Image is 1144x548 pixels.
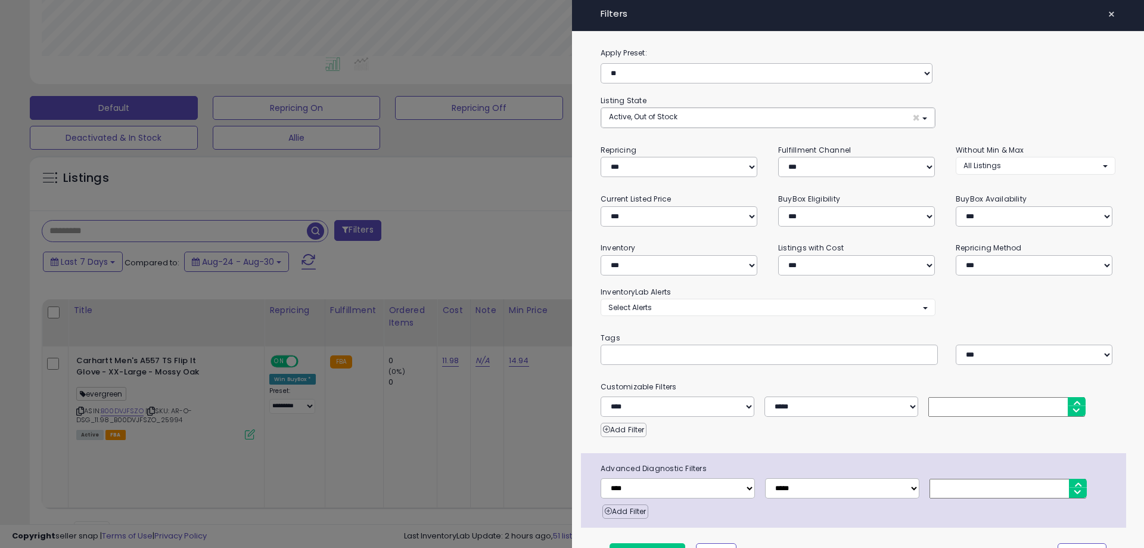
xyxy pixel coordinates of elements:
span: × [1108,6,1115,23]
button: Active, Out of Stock × [601,108,935,128]
label: Apply Preset: [592,47,1124,60]
h4: Filters [601,9,1115,19]
span: Active, Out of Stock [609,112,677,122]
button: Select Alerts [601,299,935,316]
small: BuyBox Eligibility [778,194,840,204]
small: Tags [592,332,1124,345]
small: BuyBox Availability [956,194,1027,204]
button: Add Filter [601,423,646,437]
button: Add Filter [602,504,648,519]
span: All Listings [963,160,1001,171]
button: All Listings [956,157,1115,174]
small: Listing State [601,95,646,106]
small: Repricing Method [956,243,1022,253]
span: Advanced Diagnostic Filters [592,462,1126,475]
button: × [1103,6,1120,23]
small: InventoryLab Alerts [601,287,671,297]
small: Current Listed Price [601,194,671,204]
small: Repricing [601,145,636,155]
small: Inventory [601,243,635,253]
small: Fulfillment Channel [778,145,851,155]
span: × [912,112,920,124]
span: Select Alerts [608,302,652,312]
small: Listings with Cost [778,243,844,253]
small: Customizable Filters [592,380,1124,394]
small: Without Min & Max [956,145,1024,155]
